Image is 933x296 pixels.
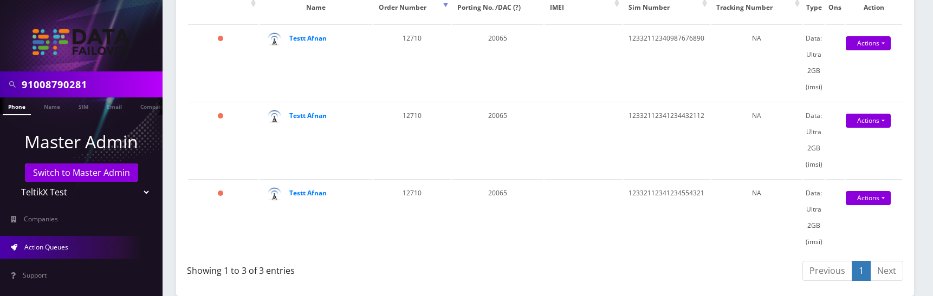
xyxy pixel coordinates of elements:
td: 20065 [452,179,543,255]
td: 12332112340987676890 [623,24,710,101]
a: Actions [846,36,891,50]
a: Name [38,97,66,114]
a: Company [135,97,171,114]
img: TeltikX Test [33,29,130,55]
td: 20065 [452,102,543,178]
td: 12710 [373,102,451,178]
span: Action Queues [24,242,68,252]
a: Testt Afnan [289,34,327,43]
a: Switch to Master Admin [25,163,138,182]
td: 12332112341234554321 [623,179,710,255]
td: NA [711,102,802,178]
a: Phone [3,97,31,115]
a: Next [870,261,903,281]
a: Previous [802,261,852,281]
a: Actions [846,191,891,205]
a: Testt Afnan [289,188,327,198]
td: NA [711,179,802,255]
span: Support [23,271,47,280]
td: 12710 [373,179,451,255]
span: Companies [24,214,58,223]
div: Data: Ultra 2GB (imsi) [804,108,825,173]
div: Showing 1 to 3 of 3 entries [187,260,537,277]
a: Email [101,97,127,114]
input: Search in Company [22,74,160,95]
td: 12710 [373,24,451,101]
a: 1 [852,261,871,281]
a: Testt Afnan [289,111,327,120]
td: 20065 [452,24,543,101]
td: 12332112341234432112 [623,102,710,178]
div: Data: Ultra 2GB (imsi) [804,30,825,95]
td: NA [711,24,802,101]
a: SIM [73,97,94,114]
div: Data: Ultra 2GB (imsi) [804,185,825,250]
a: Actions [846,114,891,128]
